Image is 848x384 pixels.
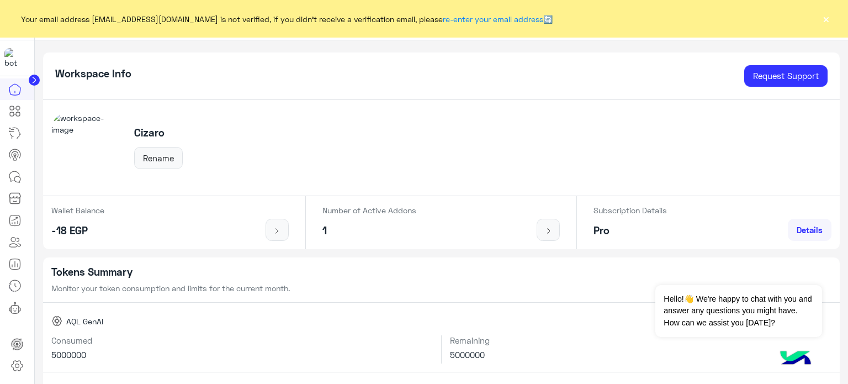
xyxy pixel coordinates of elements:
p: Subscription Details [593,204,667,216]
span: Details [797,225,823,235]
img: hulul-logo.png [776,340,815,378]
h6: 5000000 [450,350,831,360]
h6: Consumed [51,335,433,345]
img: workspace-image [51,112,122,183]
img: AQL GenAI [51,315,62,327]
a: Request Support [744,65,828,87]
button: × [820,13,831,24]
h5: 1 [322,224,416,237]
h5: Cizaro [134,127,183,139]
button: Rename [134,147,183,169]
img: icon [542,227,555,235]
h5: Tokens Summary [51,266,832,278]
h6: Remaining [450,335,831,345]
span: Your email address [EMAIL_ADDRESS][DOMAIN_NAME] is not verified, if you didn't receive a verifica... [21,13,553,25]
p: Number of Active Addons [322,204,416,216]
a: re-enter your email address [443,14,543,24]
img: icon [271,227,284,235]
a: Details [788,219,831,241]
img: 919860931428189 [4,48,24,68]
span: Hello!👋 We're happy to chat with you and answer any questions you might have. How can we assist y... [655,285,821,337]
h5: Pro [593,224,667,237]
h6: 5000000 [51,350,433,360]
p: Monitor your token consumption and limits for the current month. [51,282,832,294]
p: Wallet Balance [51,204,104,216]
h5: Workspace Info [55,67,131,80]
span: AQL GenAI [66,315,103,327]
h5: -18 EGP [51,224,104,237]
